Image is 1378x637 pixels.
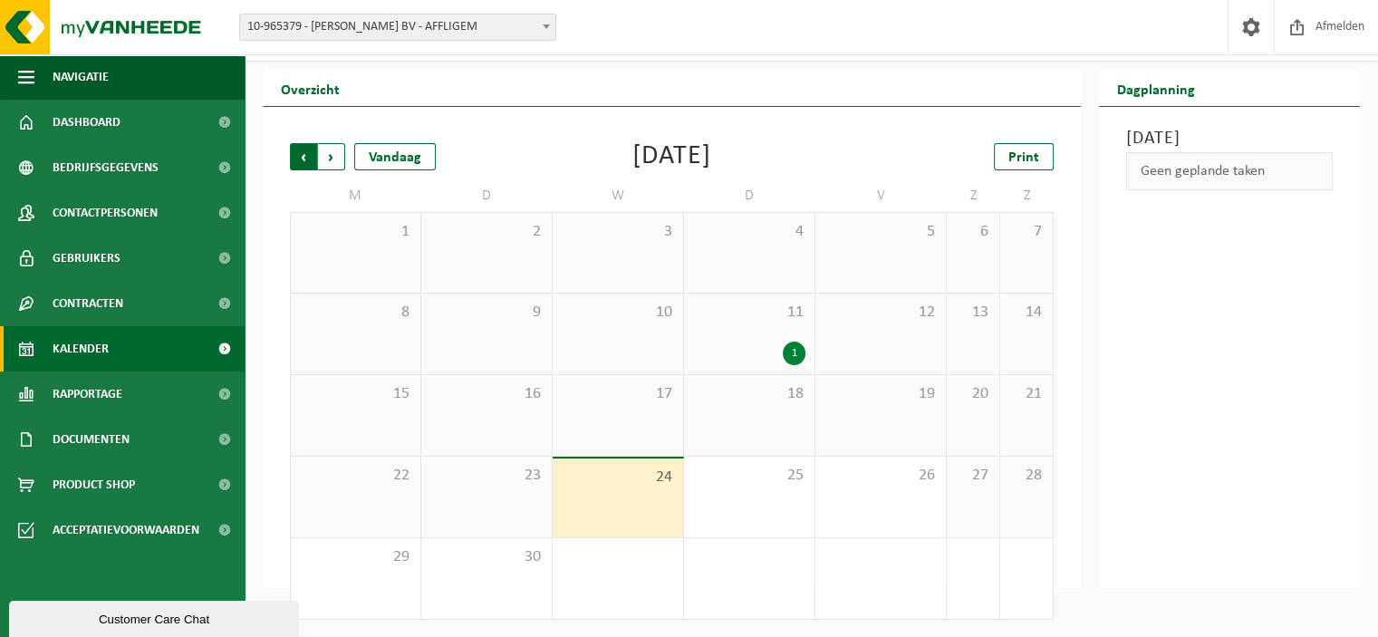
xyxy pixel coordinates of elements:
[53,372,122,417] span: Rapportage
[430,384,543,404] span: 16
[947,179,1000,212] td: Z
[53,100,120,145] span: Dashboard
[430,466,543,486] span: 23
[824,303,937,323] span: 12
[562,384,674,404] span: 17
[300,222,411,242] span: 1
[240,14,555,40] span: 10-965379 - MICHAËL VAN VAERENBERGH BV - AFFLIGEM
[1008,150,1039,165] span: Print
[693,466,805,486] span: 25
[1009,466,1044,486] span: 28
[318,143,345,170] span: Volgende
[956,384,990,404] span: 20
[1126,152,1333,190] div: Geen geplande taken
[300,384,411,404] span: 15
[824,466,937,486] span: 26
[430,303,543,323] span: 9
[290,179,421,212] td: M
[421,179,553,212] td: D
[430,222,543,242] span: 2
[300,466,411,486] span: 22
[956,466,990,486] span: 27
[53,145,159,190] span: Bedrijfsgegevens
[824,222,937,242] span: 5
[300,303,411,323] span: 8
[562,468,674,487] span: 24
[1000,179,1054,212] td: Z
[53,326,109,372] span: Kalender
[9,597,303,637] iframe: chat widget
[632,143,711,170] div: [DATE]
[553,179,684,212] td: W
[562,303,674,323] span: 10
[430,547,543,567] span: 30
[53,417,130,462] span: Documenten
[824,384,937,404] span: 19
[783,342,805,365] div: 1
[1099,71,1213,106] h2: Dagplanning
[354,143,436,170] div: Vandaag
[263,71,358,106] h2: Overzicht
[815,179,947,212] td: V
[290,143,317,170] span: Vorige
[1009,384,1044,404] span: 21
[693,222,805,242] span: 4
[562,222,674,242] span: 3
[956,222,990,242] span: 6
[300,547,411,567] span: 29
[1126,125,1333,152] h3: [DATE]
[1009,222,1044,242] span: 7
[53,507,199,553] span: Acceptatievoorwaarden
[1009,303,1044,323] span: 14
[693,303,805,323] span: 11
[53,281,123,326] span: Contracten
[239,14,556,41] span: 10-965379 - MICHAËL VAN VAERENBERGH BV - AFFLIGEM
[994,143,1054,170] a: Print
[53,462,135,507] span: Product Shop
[956,303,990,323] span: 13
[53,190,158,236] span: Contactpersonen
[53,54,109,100] span: Navigatie
[53,236,120,281] span: Gebruikers
[684,179,815,212] td: D
[693,384,805,404] span: 18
